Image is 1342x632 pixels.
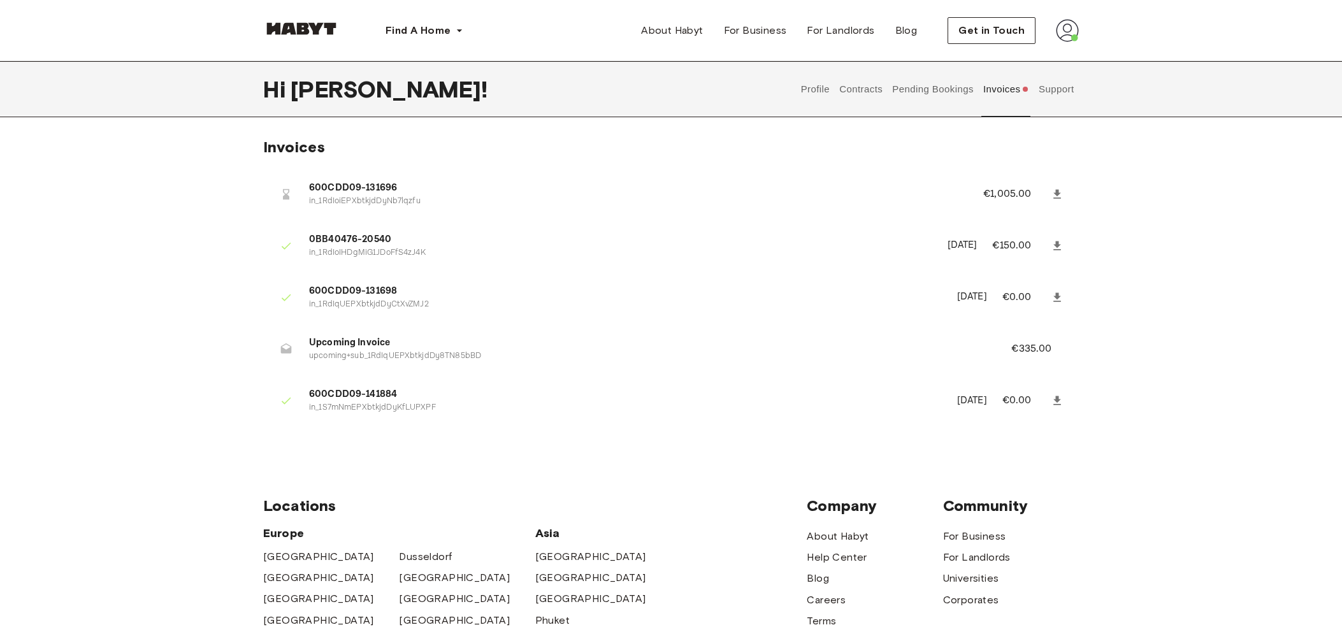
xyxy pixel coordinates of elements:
p: in_1RdIqUEPXbtkjdDyCtXvZMJ2 [309,299,942,311]
a: [GEOGRAPHIC_DATA] [399,570,510,585]
p: €0.00 [1002,290,1048,305]
img: Habyt [263,22,340,35]
span: For Landlords [807,23,874,38]
button: Support [1037,61,1076,117]
span: Company [807,496,942,515]
button: Find A Home [375,18,473,43]
button: Contracts [838,61,884,117]
a: Corporates [943,592,999,608]
a: [GEOGRAPHIC_DATA] [535,570,646,585]
a: [GEOGRAPHIC_DATA] [263,613,374,628]
a: Terms [807,614,836,629]
span: 600CDD09-131698 [309,284,942,299]
button: Invoices [981,61,1030,117]
div: user profile tabs [796,61,1079,117]
a: Blog [885,18,928,43]
span: Upcoming Invoice [309,336,981,350]
a: [GEOGRAPHIC_DATA] [535,549,646,564]
span: About Habyt [641,23,703,38]
p: in_1RdIoIHDgMiG1JDoFfS4zJ4K [309,247,932,259]
p: [DATE] [957,290,987,305]
span: 600CDD09-131696 [309,181,953,196]
span: Find A Home [386,23,451,38]
a: For Business [943,529,1006,544]
a: Phuket [535,613,570,628]
a: About Habyt [807,529,869,544]
a: [GEOGRAPHIC_DATA] [263,591,374,607]
span: Get in Touch [958,23,1025,38]
a: For Landlords [797,18,884,43]
span: Community [943,496,1079,515]
p: upcoming+sub_1RdIqUEPXbtkjdDy8TN85bBD [309,350,981,363]
a: [GEOGRAPHIC_DATA] [535,591,646,607]
span: 0BB40476-20540 [309,233,932,247]
span: Locations [263,496,807,515]
a: For Landlords [943,550,1011,565]
span: Asia [535,526,671,541]
span: Invoices [263,138,325,156]
a: [GEOGRAPHIC_DATA] [399,613,510,628]
a: Blog [807,571,829,586]
p: [DATE] [948,238,978,253]
span: For Business [724,23,787,38]
span: Blog [895,23,918,38]
a: Careers [807,592,846,608]
a: [GEOGRAPHIC_DATA] [263,549,374,564]
p: in_1RdIoiEPXbtkjdDyNb7lqzfu [309,196,953,208]
p: in_1S7mNmEPXbtkjdDyKfLUPXPF [309,402,942,414]
a: Dusseldorf [399,549,452,564]
span: Hi [263,76,291,103]
a: [GEOGRAPHIC_DATA] [399,591,510,607]
button: Get in Touch [948,17,1035,44]
p: €150.00 [992,238,1048,254]
a: Help Center [807,550,867,565]
p: [DATE] [957,394,987,408]
a: Universities [943,571,999,586]
span: [PERSON_NAME] ! [291,76,487,103]
a: About Habyt [631,18,713,43]
button: Pending Bookings [891,61,976,117]
p: €1,005.00 [983,187,1048,202]
img: avatar [1056,19,1079,42]
span: Europe [263,526,535,541]
p: €335.00 [1011,341,1069,357]
span: 600CDD09-141884 [309,387,942,402]
button: Profile [799,61,832,117]
a: For Business [714,18,797,43]
a: [GEOGRAPHIC_DATA] [263,570,374,585]
p: €0.00 [1002,393,1048,408]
